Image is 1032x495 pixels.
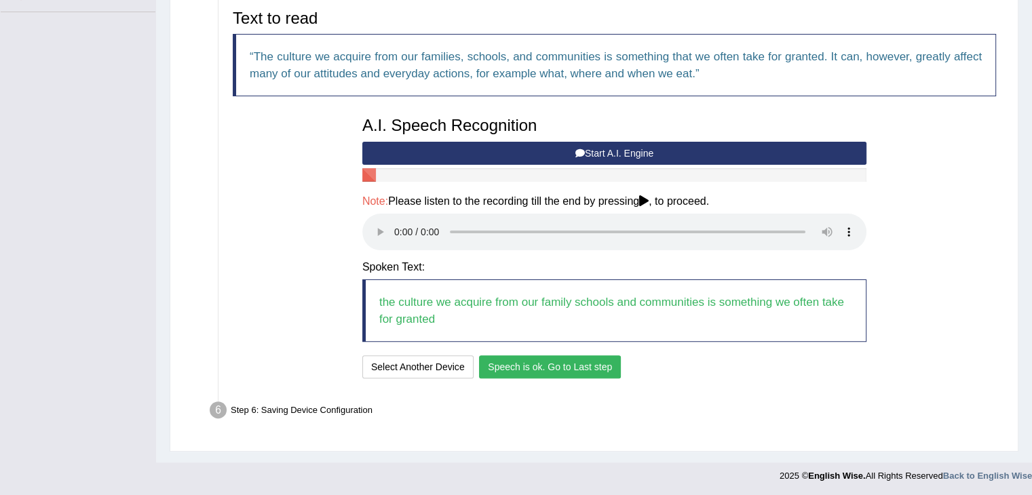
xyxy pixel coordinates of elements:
h4: Please listen to the recording till the end by pressing , to proceed. [362,195,866,207]
blockquote: the culture we acquire from our family schools and communities is something we often take for gra... [362,279,866,342]
button: Select Another Device [362,355,474,378]
h3: Text to read [233,9,996,27]
div: Step 6: Saving Device Configuration [204,397,1012,427]
q: The culture we acquire from our families, schools, and communities is something that we often tak... [250,50,982,80]
button: Speech is ok. Go to Last step [479,355,621,378]
span: Note: [362,195,388,207]
strong: English Wise. [808,471,865,481]
h4: Spoken Text: [362,261,866,273]
button: Start A.I. Engine [362,142,866,165]
div: 2025 © All Rights Reserved [780,462,1032,482]
h3: A.I. Speech Recognition [362,117,866,134]
a: Back to English Wise [943,471,1032,481]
